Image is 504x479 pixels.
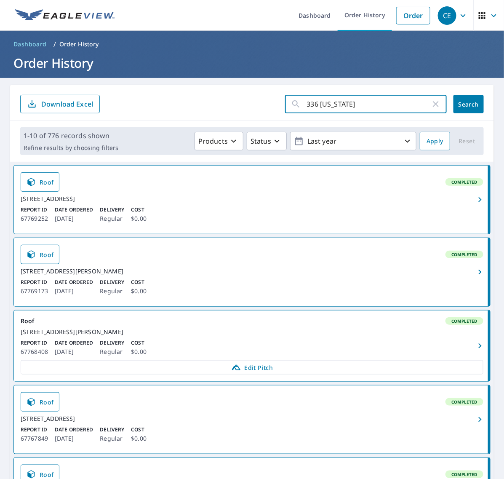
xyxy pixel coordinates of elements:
[100,339,124,347] p: Delivery
[55,278,93,286] p: Date Ordered
[100,434,124,444] p: Regular
[131,434,147,444] p: $0.00
[21,360,483,375] a: Edit Pitch
[14,310,490,381] a: RoofCompleted[STREET_ADDRESS][PERSON_NAME]Report ID67768408Date Ordered[DATE]DeliveryRegularCost$...
[304,134,403,149] p: Last year
[131,206,147,214] p: Cost
[59,40,99,48] p: Order History
[21,286,48,296] p: 67769173
[10,37,494,51] nav: breadcrumb
[247,132,287,150] button: Status
[427,136,443,147] span: Apply
[131,278,147,286] p: Cost
[21,328,483,336] div: [STREET_ADDRESS][PERSON_NAME]
[438,6,456,25] div: CE
[10,54,494,72] h1: Order History
[13,40,47,48] span: Dashboard
[446,471,483,477] span: Completed
[21,339,48,347] p: Report ID
[453,95,484,113] button: Search
[290,132,416,150] button: Last year
[131,286,147,296] p: $0.00
[100,286,124,296] p: Regular
[251,136,271,146] p: Status
[24,131,118,141] p: 1-10 of 776 records shown
[131,339,147,347] p: Cost
[26,177,54,187] span: Roof
[21,317,483,325] div: Roof
[21,172,59,192] a: Roof
[446,252,483,257] span: Completed
[21,347,48,357] p: 67768408
[21,415,483,423] div: [STREET_ADDRESS]
[198,136,228,146] p: Products
[21,426,48,434] p: Report ID
[10,37,50,51] a: Dashboard
[55,347,93,357] p: [DATE]
[460,100,477,108] span: Search
[55,434,93,444] p: [DATE]
[307,92,431,116] input: Address, Report #, Claim ID, etc.
[55,206,93,214] p: Date Ordered
[131,214,147,224] p: $0.00
[41,99,93,109] p: Download Excel
[20,95,100,113] button: Download Excel
[55,426,93,434] p: Date Ordered
[100,278,124,286] p: Delivery
[100,206,124,214] p: Delivery
[446,179,483,185] span: Completed
[420,132,450,150] button: Apply
[21,268,483,275] div: [STREET_ADDRESS][PERSON_NAME]
[131,426,147,434] p: Cost
[26,249,54,260] span: Roof
[195,132,243,150] button: Products
[14,166,490,234] a: RoofCompleted[STREET_ADDRESS]Report ID67769252Date Ordered[DATE]DeliveryRegularCost$0.00
[55,286,93,296] p: [DATE]
[55,214,93,224] p: [DATE]
[446,318,483,324] span: Completed
[100,347,124,357] p: Regular
[131,347,147,357] p: $0.00
[21,206,48,214] p: Report ID
[21,392,59,412] a: Roof
[21,214,48,224] p: 67769252
[53,39,56,49] li: /
[21,245,59,264] a: Roof
[446,399,483,405] span: Completed
[15,9,115,22] img: EV Logo
[26,362,478,372] span: Edit Pitch
[24,144,118,152] p: Refine results by choosing filters
[21,434,48,444] p: 67767849
[14,385,490,454] a: RoofCompleted[STREET_ADDRESS]Report ID67767849Date Ordered[DATE]DeliveryRegularCost$0.00
[100,426,124,434] p: Delivery
[100,214,124,224] p: Regular
[21,278,48,286] p: Report ID
[396,7,430,24] a: Order
[26,397,54,407] span: Roof
[55,339,93,347] p: Date Ordered
[14,238,490,306] a: RoofCompleted[STREET_ADDRESS][PERSON_NAME]Report ID67769173Date Ordered[DATE]DeliveryRegularCost$...
[21,195,483,203] div: [STREET_ADDRESS]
